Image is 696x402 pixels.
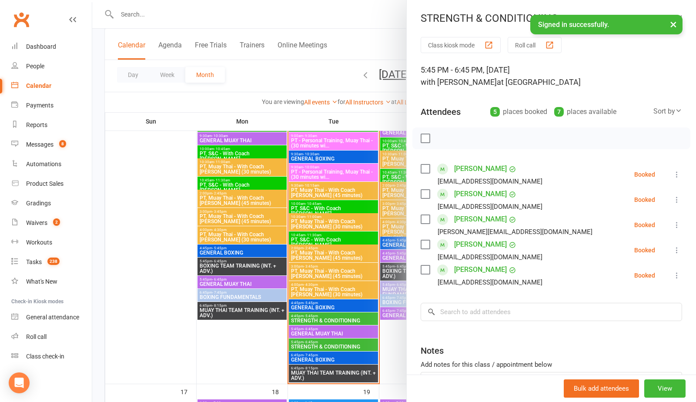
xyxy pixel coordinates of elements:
[421,64,682,88] div: 5:45 PM - 6:45 PM, [DATE]
[644,379,686,398] button: View
[538,20,609,29] span: Signed in successfully.
[407,12,696,24] div: STRENGTH & CONDITIONING
[634,247,655,253] div: Booked
[454,162,507,176] a: [PERSON_NAME]
[454,238,507,251] a: [PERSON_NAME]
[438,176,542,187] div: [EMAIL_ADDRESS][DOMAIN_NAME]
[11,272,92,291] a: What's New
[438,201,542,212] div: [EMAIL_ADDRESS][DOMAIN_NAME]
[454,187,507,201] a: [PERSON_NAME]
[421,359,682,370] div: Add notes for this class / appointment below
[634,197,655,203] div: Booked
[497,77,581,87] span: at [GEOGRAPHIC_DATA]
[26,278,57,285] div: What's New
[554,106,616,118] div: places available
[10,9,32,30] a: Clubworx
[11,347,92,366] a: Class kiosk mode
[26,180,64,187] div: Product Sales
[438,226,592,238] div: [PERSON_NAME][EMAIL_ADDRESS][DOMAIN_NAME]
[9,372,30,393] div: Open Intercom Messenger
[53,218,60,226] span: 2
[634,171,655,178] div: Booked
[11,135,92,154] a: Messages 8
[11,57,92,76] a: People
[26,102,54,109] div: Payments
[653,106,682,117] div: Sort by
[554,107,564,117] div: 7
[26,141,54,148] div: Messages
[26,239,52,246] div: Workouts
[421,106,461,118] div: Attendees
[11,252,92,272] a: Tasks 238
[26,63,44,70] div: People
[438,251,542,263] div: [EMAIL_ADDRESS][DOMAIN_NAME]
[26,353,64,360] div: Class check-in
[26,219,47,226] div: Waivers
[26,314,79,321] div: General attendance
[421,37,501,53] button: Class kiosk mode
[421,303,682,321] input: Search to add attendees
[11,154,92,174] a: Automations
[508,37,562,53] button: Roll call
[26,333,47,340] div: Roll call
[26,161,61,167] div: Automations
[666,15,681,33] button: ×
[454,212,507,226] a: [PERSON_NAME]
[11,308,92,327] a: General attendance kiosk mode
[454,263,507,277] a: [PERSON_NAME]
[11,76,92,96] a: Calendar
[11,233,92,252] a: Workouts
[11,194,92,213] a: Gradings
[11,115,92,135] a: Reports
[26,200,51,207] div: Gradings
[490,106,547,118] div: places booked
[564,379,639,398] button: Bulk add attendees
[26,43,56,50] div: Dashboard
[47,258,60,265] span: 238
[490,107,500,117] div: 5
[26,121,47,128] div: Reports
[421,77,497,87] span: with [PERSON_NAME]
[11,96,92,115] a: Payments
[634,272,655,278] div: Booked
[438,277,542,288] div: [EMAIL_ADDRESS][DOMAIN_NAME]
[11,213,92,233] a: Waivers 2
[11,37,92,57] a: Dashboard
[26,82,51,89] div: Calendar
[59,140,66,147] span: 8
[11,327,92,347] a: Roll call
[26,258,42,265] div: Tasks
[11,174,92,194] a: Product Sales
[634,222,655,228] div: Booked
[421,345,444,357] div: Notes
